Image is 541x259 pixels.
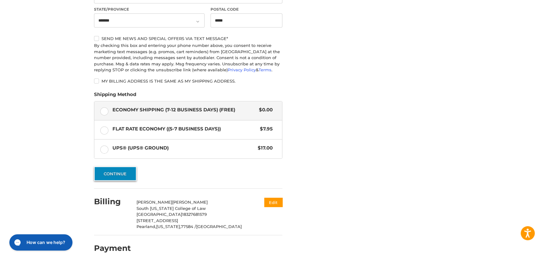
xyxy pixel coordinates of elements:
[196,224,242,229] span: [GEOGRAPHIC_DATA]
[6,232,74,253] iframe: Gorgias live chat messenger
[94,243,131,253] h2: Payment
[256,106,273,114] span: $0.00
[94,36,282,41] label: Send me news and special offers via text message*
[136,218,178,223] span: [STREET_ADDRESS]
[264,198,282,207] button: Edit
[255,145,273,152] span: $17.00
[94,79,282,84] label: My billing address is the same as my shipping address.
[112,125,257,133] span: Flat Rate Economy ((5-7 Business Days))
[228,67,256,72] a: Privacy Policy
[259,67,271,72] a: Terms
[94,43,282,73] div: By checking this box and entering your phone number above, you consent to receive marketing text ...
[136,224,156,229] span: Pearland,
[182,212,207,217] span: 18327681579
[136,206,206,217] span: South [US_STATE] College of Law [GEOGRAPHIC_DATA]
[181,224,196,229] span: 77584 /
[94,197,131,206] h2: Billing
[489,242,541,259] iframe: Google Customer Reviews
[257,125,273,133] span: $7.95
[94,91,136,101] legend: Shipping Method
[112,106,256,114] span: Economy Shipping (7-12 Business Days) (Free)
[94,166,136,181] button: Continue
[172,200,208,205] span: [PERSON_NAME]
[211,7,282,12] label: Postal Code
[136,200,172,205] span: [PERSON_NAME]
[156,224,181,229] span: [US_STATE],
[112,145,255,152] span: UPS® (UPS® Ground)
[94,7,205,12] label: State/Province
